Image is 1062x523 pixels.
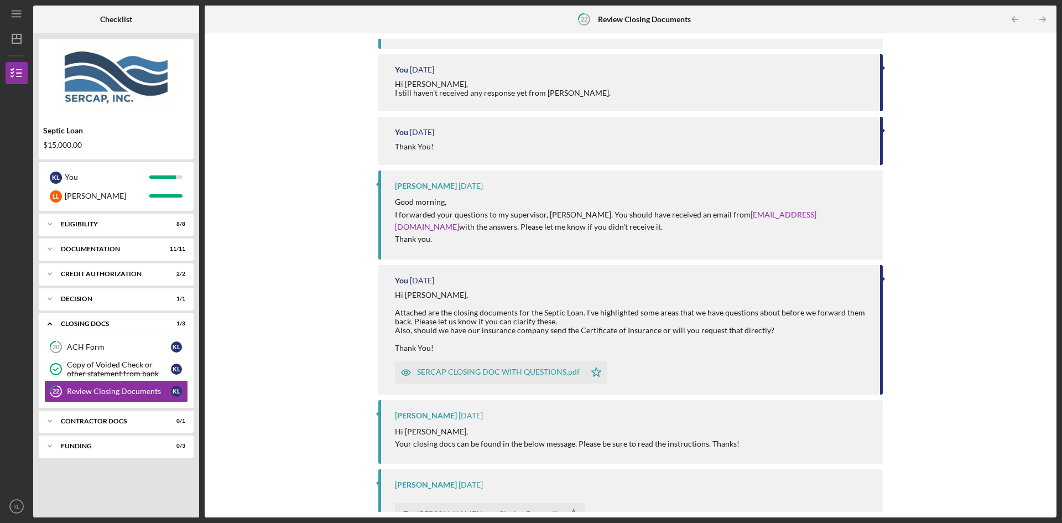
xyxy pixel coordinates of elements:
div: 1 / 3 [165,320,185,327]
div: K L [50,172,62,184]
text: KL [13,504,20,510]
div: 1 / 1 [165,296,185,302]
div: [PERSON_NAME] [395,411,457,420]
div: Eligibility [61,221,158,227]
div: Septic Loan [43,126,189,135]
time: 2025-10-01 13:20 [410,65,434,74]
tspan: 20 [53,344,60,351]
tspan: 22 [53,388,59,395]
div: You [395,128,408,137]
p: Your closing docs can be found in the below message. Please be sure to read the instructions. Tha... [395,438,740,450]
p: Hi [PERSON_NAME], [395,426,740,438]
div: 0 / 1 [165,418,185,424]
time: 2025-09-29 12:34 [410,276,434,285]
div: 8 / 8 [165,221,185,227]
div: Thank You! [395,142,434,151]
p: Thank you. [395,233,872,245]
p: I forwarded your questions to my supervisor, [PERSON_NAME]. You should have received an email fro... [395,209,872,234]
a: 22Review Closing DocumentsKL [44,380,188,402]
div: 11 / 11 [165,246,185,252]
div: You [395,276,408,285]
div: K L [171,386,182,397]
div: Hi [PERSON_NAME], I still haven't received any response yet from [PERSON_NAME]. [395,80,611,97]
div: Review Closing Documents [67,387,171,396]
div: Contractor Docs [61,418,158,424]
a: 20ACH FormKL [44,336,188,358]
button: SERCAP CLOSING DOC WITH QUESTIONS.pdf [395,361,607,384]
div: ACH Form [67,343,171,351]
b: Checklist [100,15,132,24]
div: 0 / 3 [165,443,185,449]
div: SERCAP CLOSING DOC WITH QUESTIONS.pdf [417,367,580,376]
div: [PERSON_NAME] Loan Closing Docs.pdf [417,510,557,519]
b: Review Closing Documents [598,15,691,24]
a: Copy of Voided Check or other statement from bankKL [44,358,188,380]
div: Hi [PERSON_NAME], Attached are the closing documents for the Septic Loan. I've highlighted some a... [395,291,869,353]
div: L L [50,190,62,203]
time: 2025-09-29 16:51 [459,182,483,190]
div: Funding [61,443,158,449]
div: Decision [61,296,158,302]
time: 2025-09-23 15:41 [459,411,483,420]
div: [PERSON_NAME] [395,480,457,489]
div: You [65,168,149,187]
button: KL [6,495,28,517]
p: Good morning, [395,196,872,208]
div: K L [171,364,182,375]
div: $15,000.00 [43,141,189,149]
time: 2025-09-29 16:56 [410,128,434,137]
a: [EMAIL_ADDRESS][DOMAIN_NAME] [395,210,816,231]
div: Documentation [61,246,158,252]
tspan: 22 [581,15,587,23]
div: CLOSING DOCS [61,320,158,327]
time: 2025-09-23 15:41 [459,480,483,489]
div: Copy of Voided Check or other statement from bank [67,360,171,378]
img: Product logo [39,44,194,111]
div: You [395,65,408,74]
div: K L [171,341,182,353]
div: 2 / 2 [165,271,185,277]
div: [PERSON_NAME] [65,187,149,205]
div: [PERSON_NAME] [395,182,457,190]
div: CREDIT AUTHORIZATION [61,271,158,277]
